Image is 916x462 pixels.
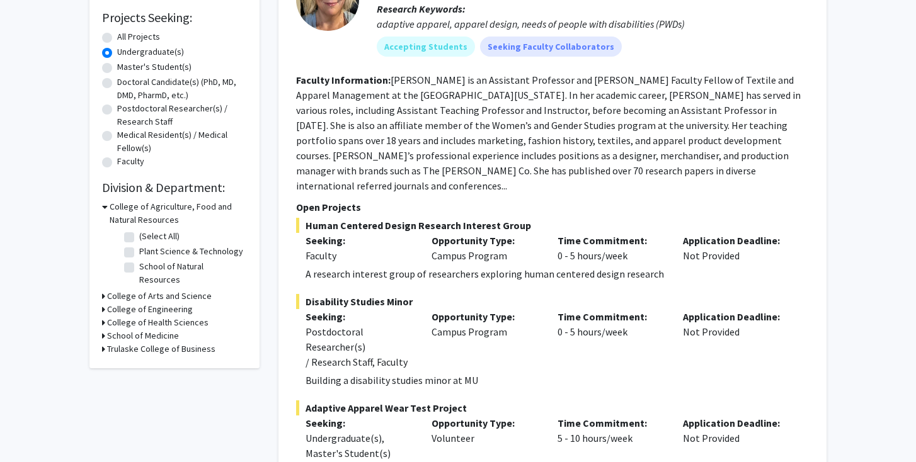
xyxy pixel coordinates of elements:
[306,248,413,263] div: Faculty
[558,309,665,324] p: Time Commitment:
[107,342,215,356] h3: Trulaske College of Business
[306,431,413,461] div: Undergraduate(s), Master's Student(s)
[296,74,391,86] b: Faculty Information:
[107,329,179,342] h3: School of Medicine
[102,10,247,25] h2: Projects Seeking:
[306,373,809,388] p: Building a disability studies minor at MU
[139,245,243,258] label: Plant Science & Technology
[306,266,809,281] p: A research interest group of researchers exploring human centered design research
[117,155,144,168] label: Faculty
[548,415,674,461] div: 5 - 10 hours/week
[296,294,809,309] span: Disability Studies Minor
[306,415,413,431] p: Seeking:
[422,415,548,461] div: Volunteer
[673,415,799,461] div: Not Provided
[110,200,247,227] h3: College of Agriculture, Food and Natural Resources
[117,30,160,43] label: All Projects
[673,233,799,263] div: Not Provided
[377,3,466,15] b: Research Keywords:
[306,309,413,324] p: Seeking:
[117,45,184,59] label: Undergraduate(s)
[432,309,539,324] p: Opportunity Type:
[422,309,548,369] div: Campus Program
[673,309,799,369] div: Not Provided
[377,37,475,57] mat-chip: Accepting Students
[139,260,244,286] label: School of Natural Resources
[432,233,539,248] p: Opportunity Type:
[548,309,674,369] div: 0 - 5 hours/week
[9,405,54,453] iframe: Chat
[558,233,665,248] p: Time Commitment:
[102,180,247,195] h2: Division & Department:
[296,74,801,192] fg-read-more: [PERSON_NAME] is an Assistant Professor and [PERSON_NAME] Faculty Fellow of Textile and Apparel M...
[548,233,674,263] div: 0 - 5 hours/week
[107,290,212,303] h3: College of Arts and Science
[306,324,413,369] div: Postdoctoral Researcher(s) / Research Staff, Faculty
[558,415,665,431] p: Time Commitment:
[432,415,539,431] p: Opportunity Type:
[306,233,413,248] p: Seeking:
[117,102,247,128] label: Postdoctoral Researcher(s) / Research Staff
[422,233,548,263] div: Campus Program
[377,16,809,31] div: adaptive apparel, apparel design, needs of people with disabilities (PWDs)
[117,128,247,155] label: Medical Resident(s) / Medical Fellow(s)
[296,400,809,415] span: Adaptive Apparel Wear Test Project
[107,316,209,329] h3: College of Health Sciences
[683,415,790,431] p: Application Deadline:
[296,218,809,233] span: Human Centered Design Research Interest Group
[683,233,790,248] p: Application Deadline:
[117,76,247,102] label: Doctoral Candidate(s) (PhD, MD, DMD, PharmD, etc.)
[480,37,622,57] mat-chip: Seeking Faculty Collaborators
[139,230,180,243] label: (Select All)
[107,303,193,316] h3: College of Engineering
[296,200,809,215] p: Open Projects
[117,60,192,74] label: Master's Student(s)
[683,309,790,324] p: Application Deadline:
